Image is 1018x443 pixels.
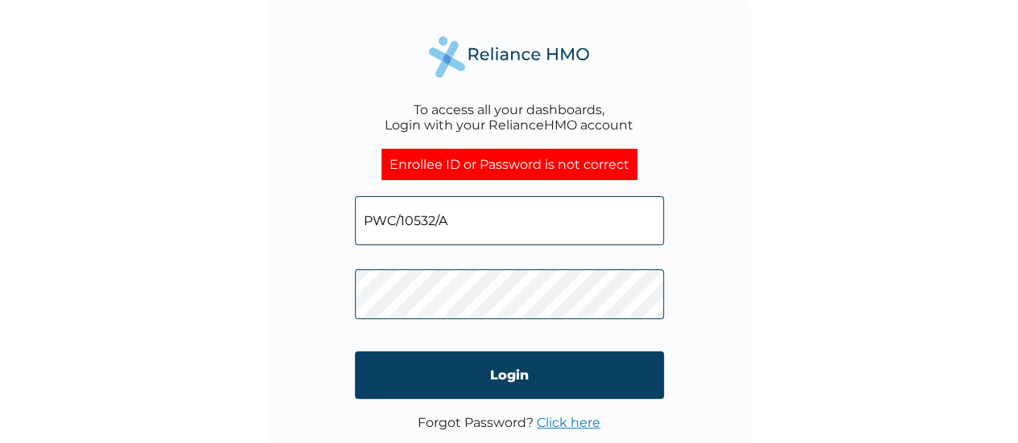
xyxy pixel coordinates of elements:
p: Forgot Password? [418,415,600,430]
input: Email address or HMO ID [355,196,664,245]
div: Enrollee ID or Password is not correct [381,149,637,180]
div: To access all your dashboards, Login with your RelianceHMO account [385,102,633,133]
img: Reliance Health's Logo [429,36,590,77]
input: Login [355,351,664,399]
a: Click here [537,415,600,430]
